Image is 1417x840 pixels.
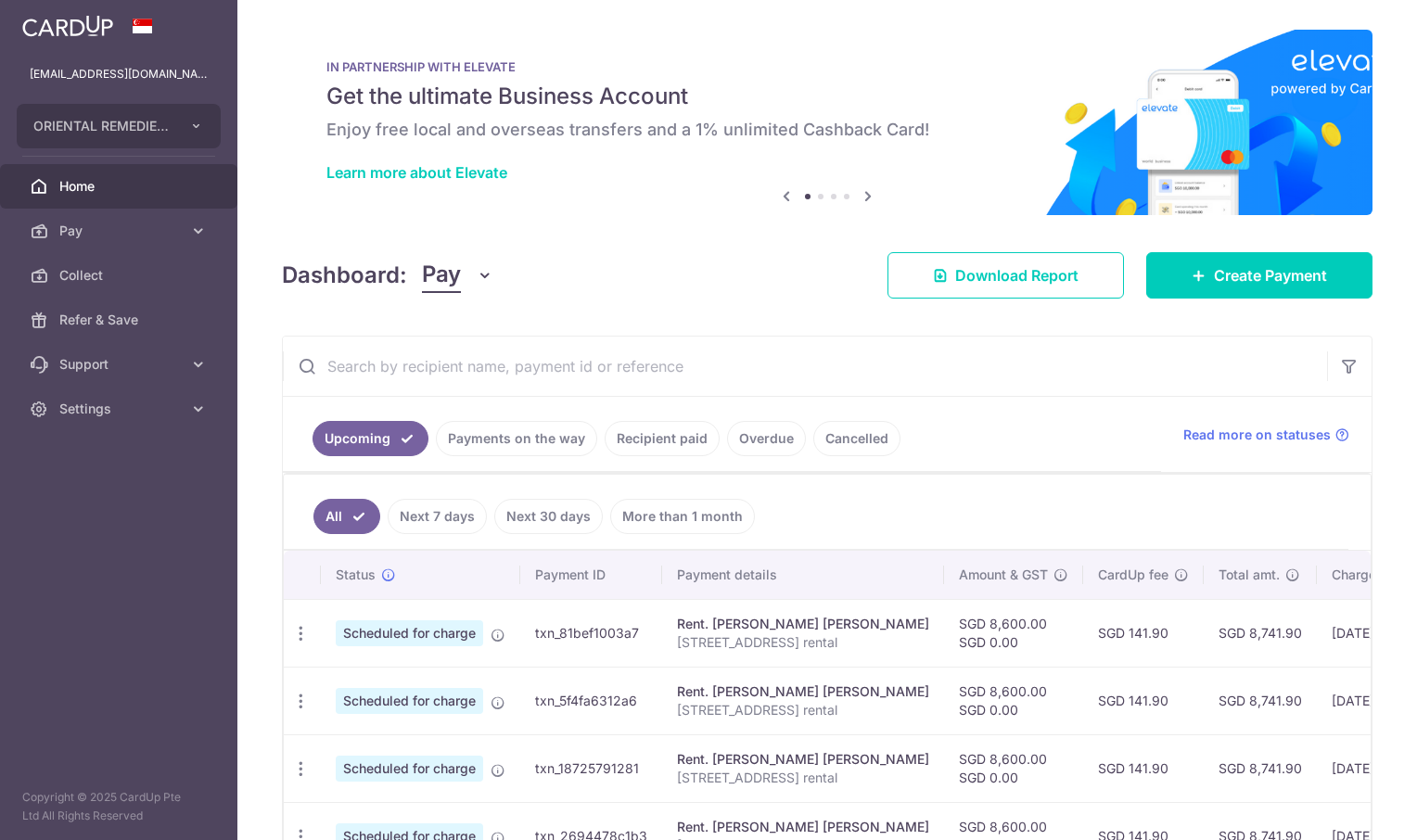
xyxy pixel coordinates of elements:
span: Pay [422,258,461,293]
a: Cancelled [813,421,900,456]
p: IN PARTNERSHIP WITH ELEVATE [326,59,1328,74]
a: More than 1 month [610,499,755,534]
td: SGD 8,741.90 [1204,599,1317,667]
a: Learn more about Elevate [326,163,507,182]
div: Rent. [PERSON_NAME] [PERSON_NAME] [677,750,929,769]
a: Next 7 days [388,499,487,534]
a: Payments on the way [436,421,597,456]
a: Read more on statuses [1183,426,1349,444]
span: Scheduled for charge [336,688,483,714]
span: Settings [59,400,182,418]
h6: Enjoy free local and overseas transfers and a 1% unlimited Cashback Card! [326,119,1328,141]
td: SGD 8,741.90 [1204,734,1317,802]
span: ORIENTAL REMEDIES INCORPORATED (PRIVATE LIMITED) [33,117,171,135]
button: ORIENTAL REMEDIES INCORPORATED (PRIVATE LIMITED) [17,104,221,148]
a: Recipient paid [605,421,720,456]
span: CardUp fee [1098,566,1168,584]
a: Upcoming [313,421,428,456]
td: SGD 8,600.00 SGD 0.00 [944,734,1083,802]
p: [STREET_ADDRESS] rental [677,701,929,719]
span: Collect [59,266,182,285]
td: SGD 8,600.00 SGD 0.00 [944,667,1083,734]
p: [STREET_ADDRESS] rental [677,633,929,652]
h5: Get the ultimate Business Account [326,82,1328,111]
a: All [313,499,380,534]
td: txn_18725791281 [520,734,662,802]
td: SGD 141.90 [1083,667,1204,734]
span: Status [336,566,376,584]
span: Scheduled for charge [336,756,483,782]
td: txn_5f4fa6312a6 [520,667,662,734]
button: Pay [422,258,493,293]
span: Download Report [955,264,1079,286]
h4: Dashboard: [282,259,407,292]
span: Read more on statuses [1183,426,1331,444]
span: Pay [59,222,182,240]
a: Create Payment [1146,252,1372,299]
a: Download Report [887,252,1124,299]
img: CardUp [22,15,113,37]
td: SGD 8,741.90 [1204,667,1317,734]
td: SGD 8,600.00 SGD 0.00 [944,599,1083,667]
th: Payment details [662,551,944,599]
span: Amount & GST [959,566,1048,584]
span: Refer & Save [59,311,182,329]
td: txn_81bef1003a7 [520,599,662,667]
td: SGD 141.90 [1083,599,1204,667]
span: Total amt. [1219,566,1280,584]
td: SGD 141.90 [1083,734,1204,802]
a: Next 30 days [494,499,603,534]
span: Support [59,355,182,374]
th: Payment ID [520,551,662,599]
div: Rent. [PERSON_NAME] [PERSON_NAME] [677,682,929,701]
div: Rent. [PERSON_NAME] [PERSON_NAME] [677,818,929,836]
img: Renovation banner [282,30,1372,215]
p: [EMAIL_ADDRESS][DOMAIN_NAME] [30,65,208,83]
p: [STREET_ADDRESS] rental [677,769,929,787]
span: Scheduled for charge [336,620,483,646]
div: Rent. [PERSON_NAME] [PERSON_NAME] [677,615,929,633]
input: Search by recipient name, payment id or reference [283,337,1327,396]
a: Overdue [727,421,806,456]
span: Charge date [1332,566,1408,584]
span: Create Payment [1214,264,1327,286]
span: Home [59,177,182,196]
